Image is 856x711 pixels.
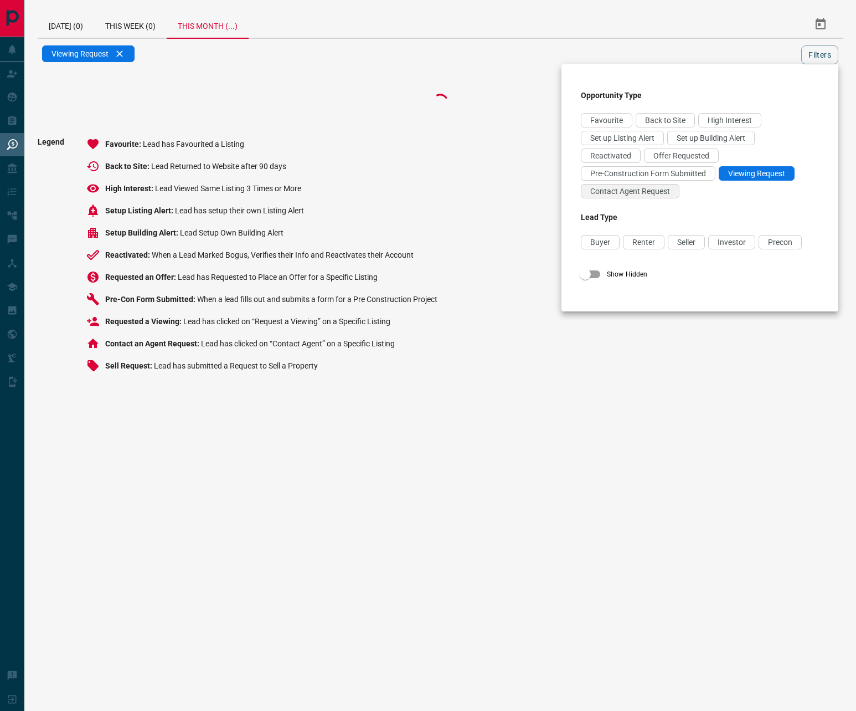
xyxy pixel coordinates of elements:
div: Viewing Request [719,166,795,181]
div: High Interest [698,113,761,127]
span: High Interest [708,116,752,125]
h3: Lead Type [581,213,819,222]
div: Favourite [581,113,632,127]
span: Buyer [590,238,610,247]
div: Seller [668,235,705,249]
span: Set up Building Alert [677,134,745,142]
span: Pre-Construction Form Submitted [590,169,706,178]
span: Contact Agent Request [590,187,670,196]
span: Set up Listing Alert [590,134,654,142]
div: Back to Site [636,113,695,127]
h3: Opportunity Type [581,91,819,100]
span: Offer Requested [653,151,709,160]
div: Precon [759,235,802,249]
span: Renter [632,238,655,247]
div: Investor [708,235,755,249]
div: Buyer [581,235,620,249]
div: Offer Requested [644,149,719,163]
div: Set up Listing Alert [581,131,664,145]
div: Contact Agent Request [581,184,679,198]
div: Reactivated [581,149,641,163]
div: Pre-Construction Form Submitted [581,166,715,181]
span: Reactivated [590,151,631,160]
span: Favourite [590,116,623,125]
span: Back to Site [645,116,685,125]
span: Investor [718,238,746,247]
span: Precon [768,238,792,247]
span: Seller [677,238,695,247]
span: Show Hidden [607,269,647,279]
span: Viewing Request [728,169,785,178]
div: Renter [623,235,664,249]
div: Set up Building Alert [667,131,755,145]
